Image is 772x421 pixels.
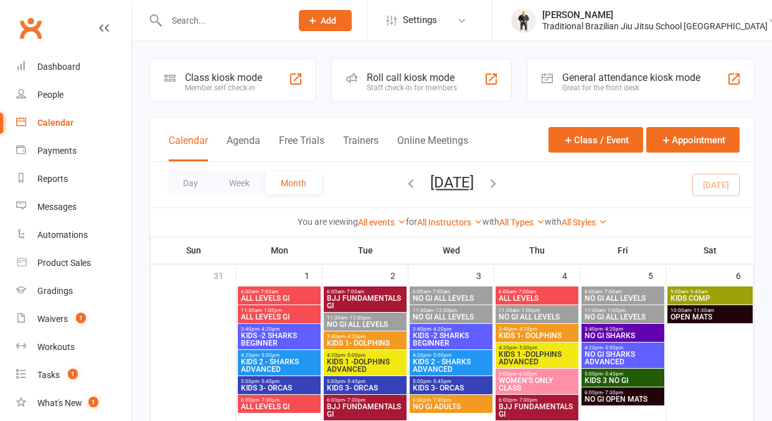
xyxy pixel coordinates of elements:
[343,135,379,161] button: Trainers
[584,332,662,339] span: NO GI SHARKS
[76,313,86,323] span: 1
[240,352,318,358] span: 4:20pm
[498,351,576,366] span: KIDS 1 -DOLPHINS ADVANCED
[670,289,750,295] span: 9:00am
[240,332,318,347] span: KIDS -2 SHARKS BEGINNER
[367,83,457,92] div: Staff check-in for members
[666,237,754,263] th: Sat
[498,371,576,377] span: 5:00pm
[240,289,318,295] span: 6:00am
[214,172,265,194] button: Week
[16,249,131,277] a: Product Sales
[37,314,68,324] div: Waivers
[584,313,662,321] span: NO GI ALL LEVELS
[584,308,662,313] span: 11:30am
[397,135,468,161] button: Online Meetings
[240,379,318,384] span: 5:00pm
[304,265,322,285] div: 1
[167,172,214,194] button: Day
[345,379,365,384] span: - 5:45pm
[345,334,365,339] span: - 4:20pm
[345,352,365,358] span: - 5:00pm
[603,390,623,395] span: - 7:30pm
[240,397,318,403] span: 6:00pm
[736,265,753,285] div: 6
[37,258,91,268] div: Product Sales
[367,72,457,83] div: Roll call kiosk mode
[37,62,80,72] div: Dashboard
[16,389,131,417] a: What's New1
[519,308,540,313] span: - 1:00pm
[16,305,131,333] a: Waivers 1
[688,289,708,295] span: - 9:45am
[16,277,131,305] a: Gradings
[347,315,371,321] span: - 12:30pm
[326,334,404,339] span: 3:40pm
[37,370,60,380] div: Tasks
[412,308,490,313] span: 11:30am
[37,286,73,296] div: Gradings
[16,333,131,361] a: Workouts
[240,358,318,373] span: KIDS 2 - SHARKS ADVANCED
[648,265,666,285] div: 5
[390,265,408,285] div: 2
[88,397,98,407] span: 1
[562,72,700,83] div: General attendance kiosk mode
[326,384,404,392] span: KIDS 3- ORCAS
[499,217,545,227] a: All Types
[603,371,623,377] span: - 5:45pm
[261,308,282,313] span: - 1:00pm
[326,358,404,373] span: KIDS 1 -DOLPHINS ADVANCED
[584,377,662,384] span: KIDS 3 NO GI
[431,352,451,358] span: - 5:00pm
[326,397,404,403] span: 6:00pm
[431,326,451,332] span: - 4:20pm
[185,72,262,83] div: Class kiosk mode
[68,369,78,379] span: 1
[37,90,64,100] div: People
[670,295,750,302] span: KIDS COMP
[16,165,131,193] a: Reports
[562,217,607,227] a: All Styles
[498,403,576,418] span: BJJ FUNDAMENTALS GI
[412,289,490,295] span: 6:00am
[326,403,404,418] span: BJJ FUNDAMENTALS GI
[584,371,662,377] span: 5:00pm
[603,345,623,351] span: - 5:00pm
[326,339,404,347] span: KIDS 1- DOLPHINS
[412,352,490,358] span: 4:20pm
[37,398,82,408] div: What's New
[37,202,77,212] div: Messages
[326,321,404,328] span: NO GI ALL LEVELS
[15,12,46,44] a: Clubworx
[326,315,404,321] span: 11:30am
[265,172,322,194] button: Month
[345,397,365,403] span: - 7:30pm
[584,289,662,295] span: 6:00am
[279,135,324,161] button: Free Trials
[542,9,768,21] div: [PERSON_NAME]
[498,377,576,392] span: WOMEN'S ONLY CLASS
[299,10,352,31] button: Add
[16,361,131,389] a: Tasks 1
[259,352,280,358] span: - 5:00pm
[326,295,404,310] span: BJJ FUNDAMENTALS GI
[258,289,278,295] span: - 7:00am
[412,313,490,321] span: NO GI ALL LEVELS
[430,289,450,295] span: - 7:00am
[237,237,322,263] th: Mon
[37,118,73,128] div: Calendar
[498,397,576,403] span: 6:00pm
[240,326,318,332] span: 3:40pm
[240,308,318,313] span: 11:30am
[646,127,740,153] button: Appointment
[584,351,662,366] span: NO GI SHARKS ADVANCED
[584,326,662,332] span: 3:40pm
[517,371,537,377] span: - 6:00pm
[151,237,237,263] th: Sun
[412,379,490,384] span: 5:00pm
[403,6,437,34] span: Settings
[548,127,643,153] button: Class / Event
[240,313,318,321] span: ALL LEVELS GI
[602,289,622,295] span: - 7:00am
